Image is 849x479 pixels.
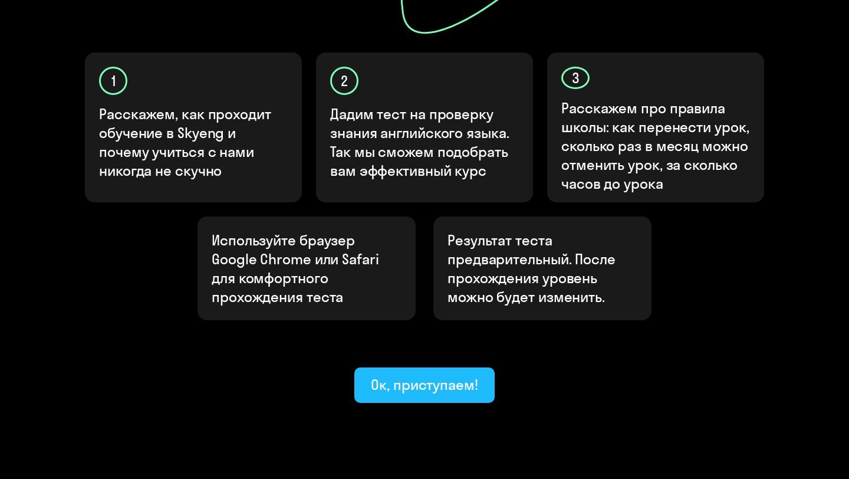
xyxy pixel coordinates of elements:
p: Дадим тест на проверку знания английского языка. Так мы сможем подобрать вам эффективный курс [330,104,520,180]
p: Используйте браузер Google Chrome или Safari для комфортного прохождения теста [212,231,402,306]
p: Расскажем, как проходит обучение в Skyeng и почему учиться с нами никогда не скучно [99,104,289,180]
p: Результат теста предварительный. После прохождения уровень можно будет изменить. [447,231,637,306]
div: 1 [99,67,127,95]
p: Расскажем про правила школы: как перенести урок, сколько раз в месяц можно отменить урок, за скол... [561,99,751,193]
div: 2 [330,67,358,95]
button: Ок, приступаем! [354,368,495,403]
div: 3 [561,67,590,89]
div: Ок, приступаем! [371,375,478,394]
